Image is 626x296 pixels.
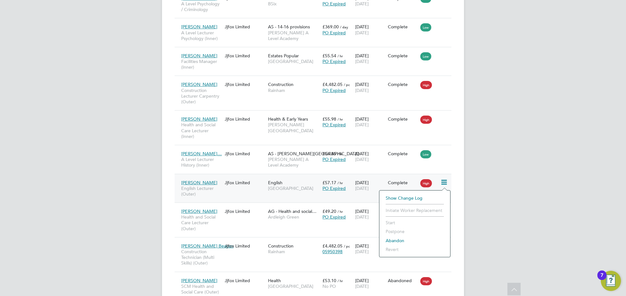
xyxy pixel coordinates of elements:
span: Health & Early Years [268,116,308,122]
span: High [420,116,432,124]
span: / hr [338,117,343,122]
div: [DATE] [354,275,386,292]
span: AG - Health and social… [268,208,316,214]
div: Jjfox Limited [223,177,266,189]
span: 05950398 [322,249,343,254]
span: [PERSON_NAME] [181,208,217,214]
span: [DATE] [355,59,369,64]
li: Start [383,218,447,227]
span: [DATE] [355,185,369,191]
span: £53.10 [322,278,336,283]
span: Construction [268,82,293,87]
div: [DATE] [354,50,386,67]
span: £54.85 [322,151,336,157]
div: [DATE] [354,113,386,131]
span: [PERSON_NAME] [181,24,217,30]
span: [PERSON_NAME] [181,278,217,283]
span: Health and Social Care Lecturer (Inner) [181,122,221,139]
a: [PERSON_NAME] BeaconConstruction Technician (Multi Skills) (Outer)Jjfox LimitedConstructionRainha... [180,240,451,245]
div: Jjfox Limited [223,113,266,125]
span: [DATE] [355,283,369,289]
span: [DATE] [355,1,369,7]
span: / pc [344,244,350,248]
div: [DATE] [354,205,386,223]
span: English Lecturer (Outer) [181,185,221,197]
span: [PERSON_NAME] [181,82,217,87]
li: Revert [383,245,447,254]
span: AS - [PERSON_NAME][GEOGRAPHIC_DATA] [268,151,359,157]
span: Low [420,23,431,31]
div: Jjfox Limited [223,205,266,217]
span: [DATE] [355,88,369,93]
span: A Level Lecturer Psychology (Inner) [181,30,221,41]
span: Construction Technician (Multi Skills) (Outer) [181,249,221,266]
a: [PERSON_NAME]Facilities Manager (Inner)Jjfox LimitedEstates Popular[GEOGRAPHIC_DATA]£55.54 / hrPO... [180,49,451,55]
a: [PERSON_NAME]Health and Social Care Lecturer (Inner)Jjfox LimitedHealth & Early Years[PERSON_NAME... [180,113,451,118]
span: [DATE] [355,249,369,254]
div: Complete [388,116,417,122]
span: High [420,277,432,285]
span: £4,482.05 [322,243,343,249]
div: Jjfox Limited [223,50,266,62]
span: English [268,180,282,185]
span: / hr [338,209,343,214]
span: No PO [322,283,336,289]
span: [DATE] [355,30,369,36]
span: [GEOGRAPHIC_DATA] [268,283,319,289]
li: Postpone [383,227,447,236]
span: / hr [338,278,343,283]
span: Estates Popular [268,53,299,59]
span: Health [268,278,281,283]
span: [PERSON_NAME] A Level Academy [268,157,319,168]
span: PO Expired [322,122,346,128]
div: Jjfox Limited [223,275,266,287]
span: [GEOGRAPHIC_DATA] [268,59,319,64]
span: PO Expired [322,59,346,64]
div: [DATE] [354,21,386,38]
span: A Level Lecturer History (Inner) [181,157,221,168]
li: Initiate Worker Replacement [383,206,447,215]
span: Ardleigh Green [268,214,319,220]
span: [DATE] [355,122,369,128]
span: £55.98 [322,116,336,122]
span: Low [420,52,431,60]
span: £49.20 [322,208,336,214]
span: [DATE] [355,214,369,220]
span: A Level Psychology / Criminology [181,1,221,12]
div: Complete [388,53,417,59]
div: Jjfox Limited [223,78,266,90]
span: Low [420,150,431,158]
span: Construction Lecturer Carpentry (Outer) [181,88,221,105]
a: [PERSON_NAME]Construction Lecturer Carpentry (Outer)Jjfox LimitedConstructionRainham£4,482.05 / p... [180,78,451,83]
span: PO Expired [322,157,346,162]
span: BSix [268,1,319,7]
span: Construction [268,243,293,249]
span: [PERSON_NAME]… [181,151,222,157]
span: Rainham [268,249,319,254]
span: / day [340,25,348,29]
span: / hr [338,54,343,58]
span: [GEOGRAPHIC_DATA] [268,185,319,191]
a: [PERSON_NAME]A Level Lecturer Psychology (Inner)Jjfox LimitedAS - 14-16 provisions[PERSON_NAME] A... [180,20,451,26]
span: AS - 14-16 provisions [268,24,310,30]
a: [PERSON_NAME]English Lecturer (Outer)Jjfox LimitedEnglish[GEOGRAPHIC_DATA]£57.17 / hrPO Expired[D... [180,176,451,182]
a: [PERSON_NAME]…A Level Lecturer History (Inner)Jjfox LimitedAS - [PERSON_NAME][GEOGRAPHIC_DATA][PE... [180,147,451,153]
span: High [420,179,432,187]
span: £57.17 [322,180,336,185]
div: [DATE] [354,148,386,165]
span: [PERSON_NAME][GEOGRAPHIC_DATA] [268,122,319,133]
button: Open Resource Center, 7 new notifications [601,271,621,291]
div: Complete [388,82,417,87]
span: PO Expired [322,1,346,7]
div: 7 [601,275,603,283]
a: [PERSON_NAME]Health and Social Care Lecturer (Outer)Jjfox LimitedAG - Health and social…Ardleigh ... [180,205,451,210]
span: PO Expired [322,185,346,191]
span: £4,482.05 [322,82,343,87]
li: Show change log [383,194,447,202]
a: [PERSON_NAME]SCM Health and Social Care (Outer)Jjfox LimitedHealth[GEOGRAPHIC_DATA]£53.10 / hrNo ... [180,274,451,280]
span: / pc [344,82,350,87]
span: Health and Social Care Lecturer (Outer) [181,214,221,231]
div: Jjfox Limited [223,148,266,160]
span: Facilities Manager (Inner) [181,59,221,70]
span: [DATE] [355,157,369,162]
